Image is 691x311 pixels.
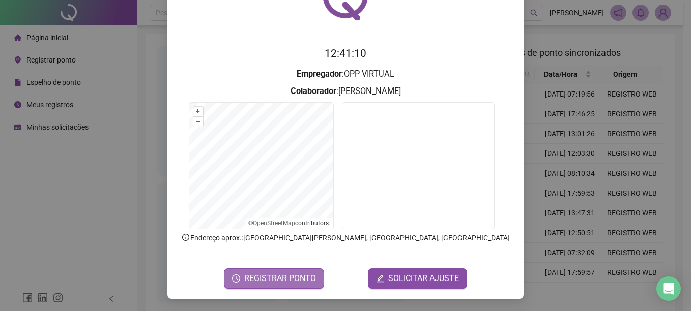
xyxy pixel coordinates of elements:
[376,274,384,283] span: edit
[180,68,511,81] h3: : OPP VIRTUAL
[325,47,366,59] time: 12:41:10
[193,107,203,116] button: +
[656,276,681,301] div: Open Intercom Messenger
[193,117,203,127] button: –
[244,272,316,285] span: REGISTRAR PONTO
[232,274,240,283] span: clock-circle
[224,268,324,289] button: REGISTRAR PONTO
[388,272,459,285] span: SOLICITAR AJUSTE
[297,69,342,79] strong: Empregador
[368,268,467,289] button: editSOLICITAR AJUSTE
[181,233,190,242] span: info-circle
[253,220,295,227] a: OpenStreetMap
[291,86,336,96] strong: Colaborador
[180,232,511,243] p: Endereço aprox. : [GEOGRAPHIC_DATA][PERSON_NAME], [GEOGRAPHIC_DATA], [GEOGRAPHIC_DATA]
[248,220,330,227] li: © contributors.
[180,85,511,98] h3: : [PERSON_NAME]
